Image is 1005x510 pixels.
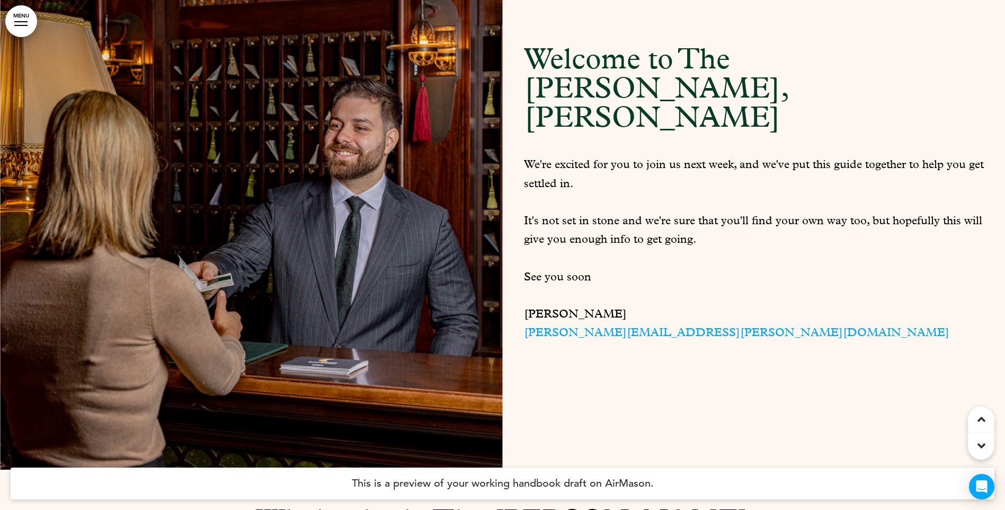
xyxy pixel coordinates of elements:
p: It's not set in stone and we're sure that you'll find your own way too, but hopefully this will g... [524,213,984,250]
a: MENU [5,5,37,37]
a: [PERSON_NAME][EMAIL_ADDRESS][PERSON_NAME][DOMAIN_NAME] [524,328,949,340]
h4: This is a preview of your working handbook draft on AirMason. [11,468,994,499]
p: [PERSON_NAME] [524,306,984,325]
div: Open Intercom Messenger [969,474,994,499]
p: See you soon [524,250,984,287]
p: We're excited for you to join us next week, and we've put this guide together to help you get set... [524,157,984,194]
span: Welcome to The [PERSON_NAME], [PERSON_NAME] [524,48,796,136]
